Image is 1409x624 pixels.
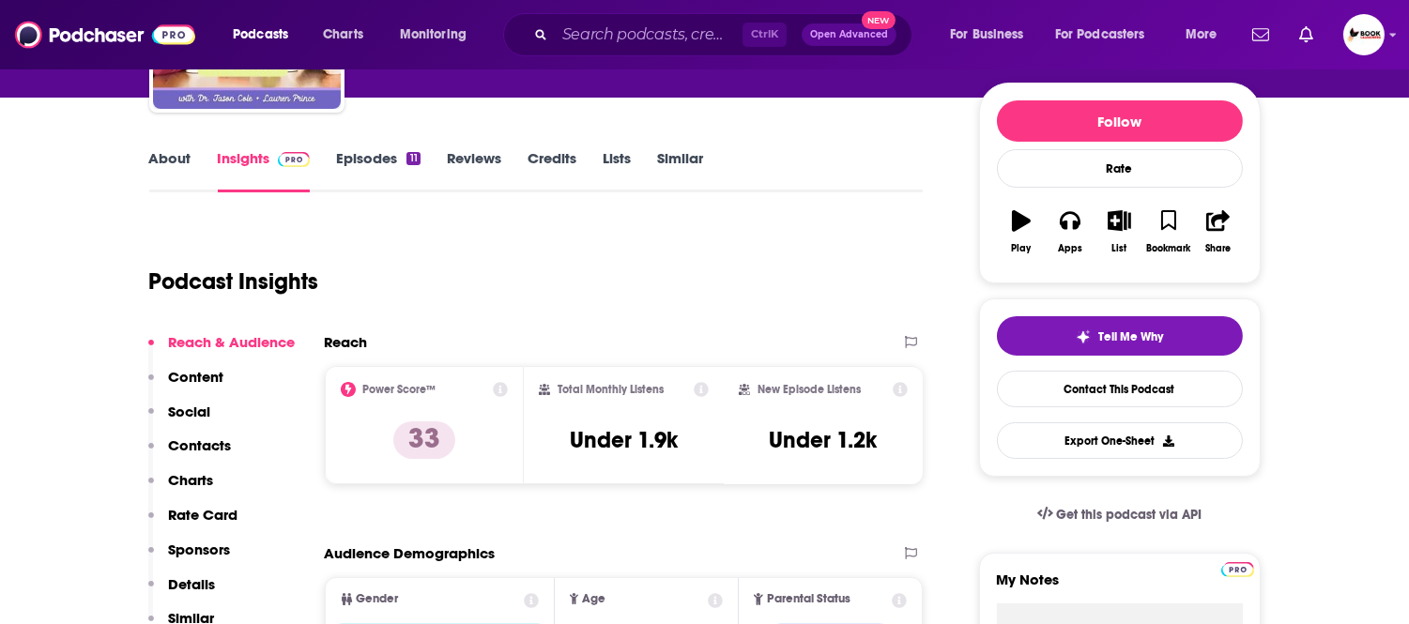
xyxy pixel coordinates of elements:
div: Search podcasts, credits, & more... [521,13,930,56]
p: Details [169,575,216,593]
p: Sponsors [169,540,231,558]
span: Podcasts [233,22,288,48]
button: open menu [387,20,491,50]
h2: Reach [325,333,368,351]
button: Show profile menu [1343,14,1385,55]
button: Export One-Sheet [997,422,1243,459]
label: My Notes [997,571,1243,603]
h2: Power Score™ [363,383,436,396]
button: open menu [1043,20,1172,50]
button: Social [148,403,211,437]
button: Content [148,368,224,403]
h2: Audience Demographics [325,544,496,562]
span: Monitoring [400,22,467,48]
h2: New Episode Listens [758,383,861,396]
span: Ctrl K [743,23,787,47]
img: Podchaser Pro [278,152,311,167]
a: Show notifications dropdown [1245,19,1277,51]
h2: Total Monthly Listens [558,383,664,396]
span: New [862,11,896,29]
img: tell me why sparkle [1076,329,1091,344]
a: Pro website [1221,559,1254,577]
p: Contacts [169,436,232,454]
div: 11 [406,152,420,165]
p: Charts [169,471,214,489]
p: Content [169,368,224,386]
button: open menu [937,20,1048,50]
p: Reach & Audience [169,333,296,351]
a: Get this podcast via API [1022,492,1218,538]
button: Contacts [148,436,232,471]
a: Episodes11 [336,149,420,192]
a: About [149,149,191,192]
a: Reviews [447,149,501,192]
a: Similar [657,149,703,192]
div: List [1112,243,1127,254]
button: tell me why sparkleTell Me Why [997,316,1243,356]
button: List [1095,198,1143,266]
button: Share [1193,198,1242,266]
img: User Profile [1343,14,1385,55]
a: Show notifications dropdown [1292,19,1321,51]
button: Charts [148,471,214,506]
button: Sponsors [148,540,231,575]
span: Get this podcast via API [1056,507,1202,523]
button: Reach & Audience [148,333,296,368]
img: Podchaser - Follow, Share and Rate Podcasts [15,17,195,53]
span: More [1186,22,1218,48]
div: Rate [997,149,1243,188]
a: Charts [311,20,375,50]
h3: Under 1.9k [570,426,678,454]
div: Bookmark [1146,243,1190,254]
span: For Podcasters [1055,22,1145,48]
button: open menu [1172,20,1241,50]
a: InsightsPodchaser Pro [218,149,311,192]
a: Contact This Podcast [997,371,1243,407]
input: Search podcasts, credits, & more... [555,20,743,50]
span: Logged in as BookLaunchers [1343,14,1385,55]
p: Rate Card [169,506,238,524]
a: Lists [603,149,631,192]
button: Apps [1046,198,1095,266]
button: Open AdvancedNew [802,23,896,46]
button: Play [997,198,1046,266]
div: Apps [1058,243,1082,254]
h3: Under 1.2k [770,426,878,454]
button: open menu [220,20,313,50]
span: Charts [323,22,363,48]
span: Open Advanced [810,30,888,39]
img: Podchaser Pro [1221,562,1254,577]
h1: Podcast Insights [149,267,319,296]
button: Details [148,575,216,610]
span: For Business [950,22,1024,48]
div: Share [1205,243,1231,254]
span: Age [582,593,605,605]
div: Play [1011,243,1031,254]
p: 33 [393,421,455,459]
a: Credits [528,149,576,192]
span: Gender [357,593,399,605]
button: Follow [997,100,1243,142]
span: Parental Status [767,593,850,605]
button: Bookmark [1144,198,1193,266]
span: Tell Me Why [1098,329,1163,344]
p: Social [169,403,211,420]
button: Rate Card [148,506,238,540]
